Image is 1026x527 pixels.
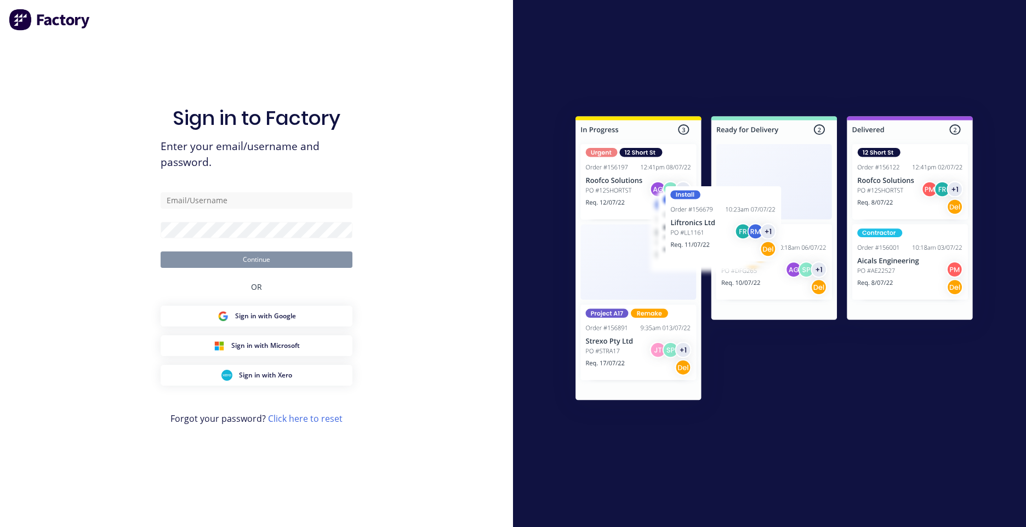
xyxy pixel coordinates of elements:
span: Sign in with Google [235,311,296,321]
a: Click here to reset [268,413,343,425]
img: Microsoft Sign in [214,340,225,351]
span: Sign in with Xero [239,370,292,380]
h1: Sign in to Factory [173,106,340,130]
input: Email/Username [161,192,352,209]
img: Xero Sign in [221,370,232,381]
button: Google Sign inSign in with Google [161,306,352,326]
button: Continue [161,251,352,268]
div: OR [251,268,262,306]
span: Sign in with Microsoft [231,341,300,351]
span: Enter your email/username and password. [161,139,352,170]
img: Factory [9,9,91,31]
button: Xero Sign inSign in with Xero [161,365,352,386]
button: Microsoft Sign inSign in with Microsoft [161,335,352,356]
img: Google Sign in [218,311,229,322]
img: Sign in [551,94,997,426]
span: Forgot your password? [170,412,343,425]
